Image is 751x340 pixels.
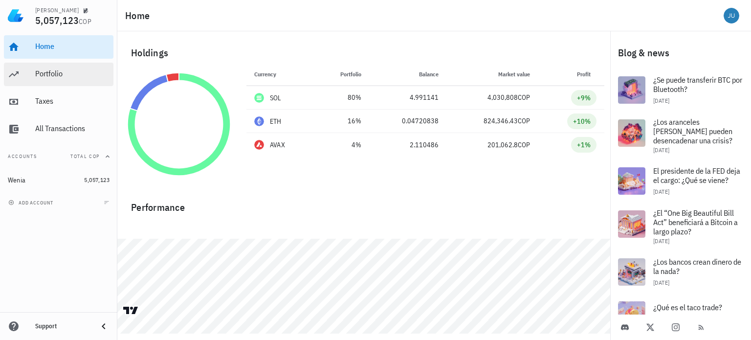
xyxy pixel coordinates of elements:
[4,63,113,86] a: Portfolio
[270,116,282,126] div: ETH
[323,140,361,150] div: 4%
[610,294,751,337] a: ¿Qué es el taco trade?
[35,14,79,27] span: 5,057,123
[577,140,591,150] div: +1%
[4,168,113,192] a: Wenia 5,057,123
[123,37,604,68] div: Holdings
[518,93,530,102] span: COP
[724,8,739,23] div: avatar
[484,116,518,125] span: 824,346.43
[610,250,751,294] a: ¿Los bancos crean dinero de la nada? [DATE]
[123,192,604,215] div: Performance
[518,140,530,149] span: COP
[254,140,264,150] div: AVAX-icon
[35,42,110,51] div: Home
[70,153,100,159] span: Total COP
[653,302,722,312] span: ¿Qué es el taco trade?
[653,75,742,94] span: ¿Se puede transferir BTC por Bluetooth?
[4,90,113,113] a: Taxes
[35,124,110,133] div: All Transactions
[35,69,110,78] div: Portfolio
[35,96,110,106] div: Taxes
[323,116,361,126] div: 16%
[653,97,669,104] span: [DATE]
[35,6,79,14] div: [PERSON_NAME]
[487,93,518,102] span: 4,030,808
[518,116,530,125] span: COP
[4,35,113,59] a: Home
[577,70,596,78] span: Profit
[573,116,591,126] div: +10%
[610,203,751,250] a: ¿El “One Big Beautiful Bill Act” beneficiará a Bitcoin a largo plazo? [DATE]
[487,140,518,149] span: 201,062.8
[270,93,281,103] div: SOL
[377,116,439,126] div: 0.04720838
[377,140,439,150] div: 2.110486
[610,112,751,159] a: ¿Los aranceles [PERSON_NAME] pueden desencadenar una crisis? [DATE]
[610,37,751,68] div: Blog & news
[79,17,91,26] span: COP
[610,68,751,112] a: ¿Se puede transferir BTC por Bluetooth? [DATE]
[446,63,538,86] th: Market value
[369,63,446,86] th: Balance
[653,257,741,276] span: ¿Los bancos crean dinero de la nada?
[653,146,669,154] span: [DATE]
[653,188,669,195] span: [DATE]
[653,208,738,236] span: ¿El “One Big Beautiful Bill Act” beneficiará a Bitcoin a largo plazo?
[8,176,25,184] div: Wenia
[35,322,90,330] div: Support
[122,306,139,315] a: Charting by TradingView
[6,198,57,207] button: add account
[125,8,154,23] h1: Home
[4,117,113,141] a: All Transactions
[377,92,439,103] div: 4.991141
[84,176,110,183] span: 5,057,123
[323,92,361,103] div: 80%
[315,63,369,86] th: Portfolio
[254,93,264,103] div: SOL-icon
[10,200,53,206] span: add account
[254,116,264,126] div: ETH-icon
[653,117,732,145] span: ¿Los aranceles [PERSON_NAME] pueden desencadenar una crisis?
[653,166,740,185] span: El presidente de la FED deja el cargo: ¿Qué se viene?
[653,279,669,286] span: [DATE]
[577,93,591,103] div: +9%
[270,140,285,150] div: AVAX
[246,63,315,86] th: Currency
[610,159,751,203] a: El presidente de la FED deja el cargo: ¿Qué se viene? [DATE]
[8,8,23,23] img: LedgiFi
[4,145,113,168] button: AccountsTotal COP
[653,237,669,245] span: [DATE]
